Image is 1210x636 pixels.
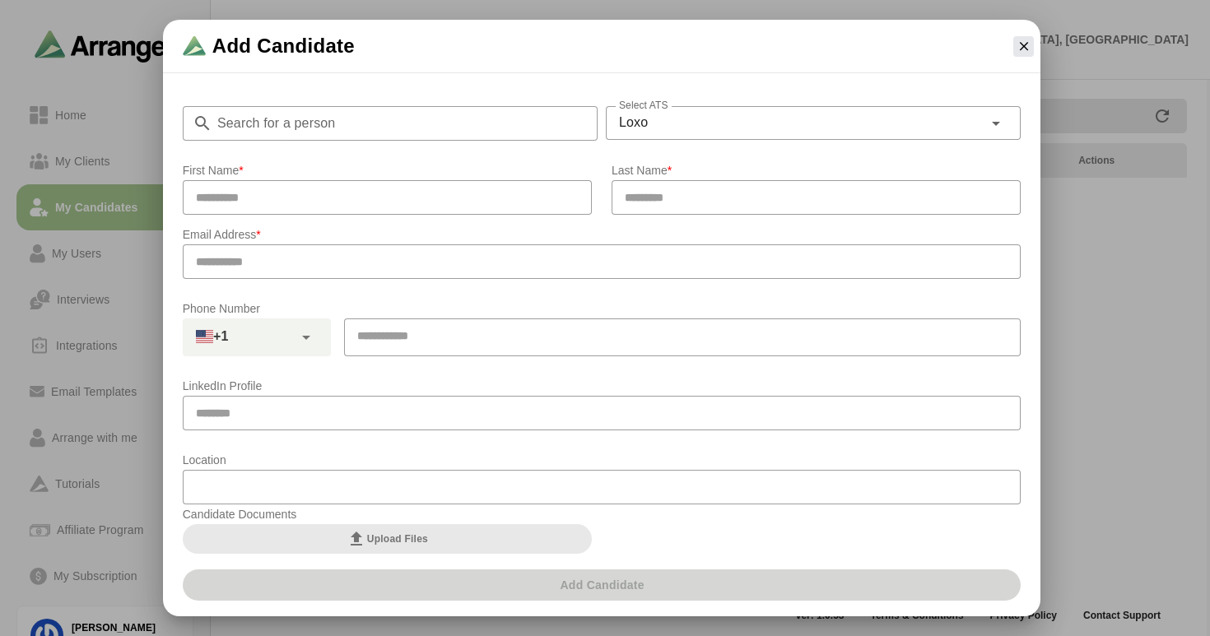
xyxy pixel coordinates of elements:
p: First Name [183,160,592,180]
p: Last Name [612,160,1021,180]
span: Loxo [619,112,648,133]
p: LinkedIn Profile [183,376,1022,396]
span: Add Candidate [212,33,355,59]
p: Location [183,450,1022,470]
p: Phone Number [183,299,1022,318]
p: Email Address [183,225,1022,244]
p: Candidate Documents [183,504,592,524]
button: Upload Files [183,524,592,554]
span: Upload Files [347,529,428,549]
